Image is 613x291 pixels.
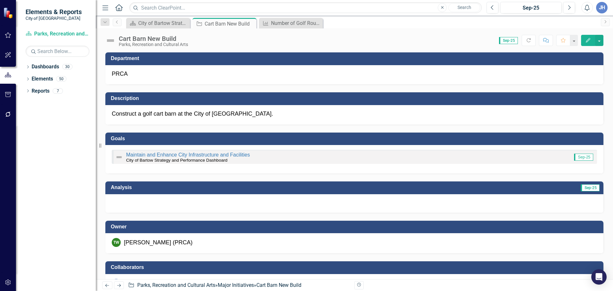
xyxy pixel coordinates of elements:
[115,153,123,161] img: Not Defined
[574,154,593,161] span: Sep-25
[581,184,600,191] span: Sep-25
[124,239,193,247] div: [PERSON_NAME] (PRCA)
[126,152,250,157] a: Maintain and Enhance City Infrastructure and Facilities
[596,2,608,13] button: JH
[205,20,255,28] div: Cart Barn New Build
[591,269,607,285] div: Open Intercom Messenger
[128,282,350,289] div: » »
[53,88,63,94] div: 7
[56,76,66,82] div: 50
[32,63,59,71] a: Dashboards
[3,7,14,19] img: ClearPoint Strategy
[261,19,321,27] a: Number of Golf Rounds
[32,75,53,83] a: Elements
[111,185,365,190] h3: Analysis
[499,37,518,44] span: Sep-25
[111,56,600,61] h3: Department
[105,35,116,46] img: Not Defined
[256,282,301,288] div: Cart Barn New Build
[448,3,480,12] button: Search
[26,30,89,38] a: Parks, Recreation and Cultural Arts
[128,19,188,27] a: City of Bartow Strategy and Performance Dashboard
[26,46,89,57] input: Search Below...
[112,279,121,288] div: JH
[129,2,482,13] input: Search ClearPoint...
[62,64,72,70] div: 30
[126,158,227,163] small: City of Bartow Strategy and Performance Dashboard
[112,71,128,77] span: PRCA
[500,2,562,13] button: Sep-25
[137,282,215,288] a: Parks, Recreation and Cultural Arts
[458,5,471,10] span: Search
[112,110,597,118] p: Construct a golf cart barn at the City of [GEOGRAPHIC_DATA].
[271,19,321,27] div: Number of Golf Rounds
[32,88,49,95] a: Reports
[111,136,600,142] h3: Goals
[503,4,559,12] div: Sep-25
[111,224,600,230] h3: Owner
[111,264,600,270] h3: Collaborators
[112,238,121,247] div: TW
[138,19,188,27] div: City of Bartow Strategy and Performance Dashboard
[218,282,254,288] a: Major Initiatives
[26,16,82,21] small: City of [GEOGRAPHIC_DATA]
[119,42,188,47] div: Parks, Recreation and Cultural Arts
[119,35,188,42] div: Cart Barn New Build
[111,96,600,101] h3: Description
[26,8,82,16] span: Elements & Reports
